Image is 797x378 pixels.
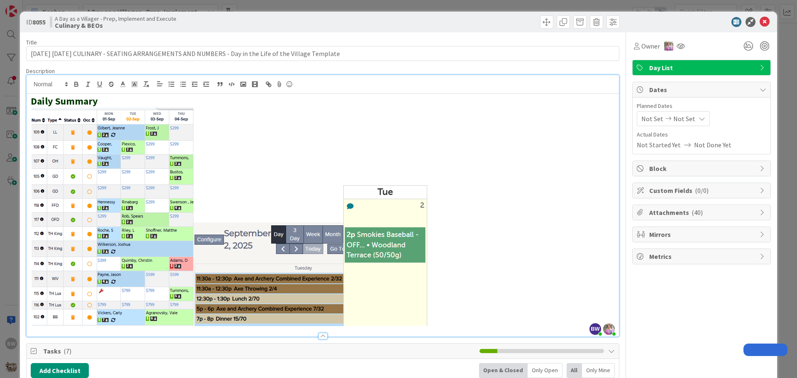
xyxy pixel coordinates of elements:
span: ( 0/0 ) [695,186,709,195]
span: Owner [641,41,660,51]
span: ( 40 ) [692,208,703,217]
span: Not Started Yet [637,140,681,150]
input: type card name here... [26,46,619,61]
span: Not Done Yet [694,140,731,150]
span: Planned Dates [637,102,766,110]
label: Title [26,39,37,46]
b: Culinary & BEOs [55,22,176,29]
span: Tasks [43,346,475,356]
img: image.png [31,107,428,328]
span: Block [649,163,755,173]
span: Actual Dates [637,130,766,139]
div: All [567,363,582,378]
span: Not Set [641,114,663,124]
strong: Daily Summary [31,95,98,107]
div: Only Open [528,363,562,378]
span: Dates [649,85,755,95]
span: A Day as a Villager - Prep, Implement and Execute [55,15,176,22]
span: Day List [649,63,755,73]
span: Mirrors [649,229,755,239]
span: Description [26,67,55,75]
span: ID [26,17,46,27]
button: Add Checklist [31,363,89,378]
span: Attachments [649,207,755,217]
img: bklUz41EpKldlYG3pYEaPEeU1dmBgUth.jpg [603,323,615,335]
span: BW [589,323,601,335]
div: Only Mine [582,363,615,378]
span: Metrics [649,251,755,261]
span: Custom Fields [649,185,755,195]
span: ( 7 ) [64,347,71,355]
b: 8055 [32,18,46,26]
div: Open & Closed [479,363,528,378]
img: OM [664,41,673,51]
span: Not Set [673,114,695,124]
